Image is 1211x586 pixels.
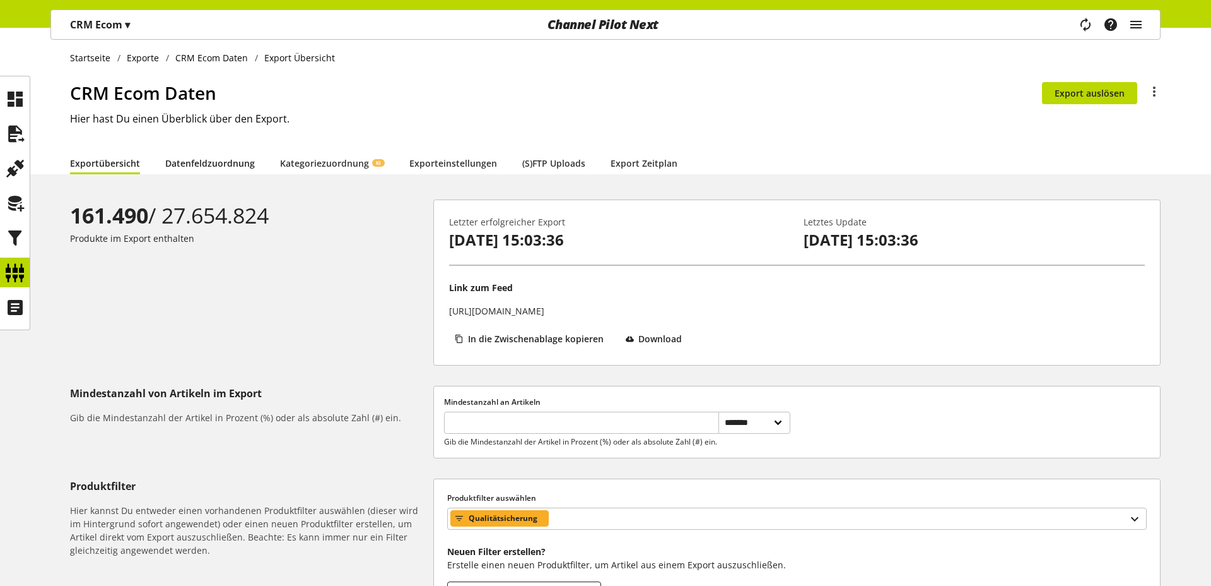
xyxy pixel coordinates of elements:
[620,328,694,354] a: Download
[70,411,428,424] h6: Gib die Mindestanzahl der Artikel in Prozent (%) oder als absolute Zahl (#) ein.
[70,51,110,64] span: Startseite
[611,157,677,170] a: Export Zeitplan
[50,9,1161,40] nav: main navigation
[125,18,130,32] span: ▾
[70,157,140,170] a: Exportübersicht
[449,215,790,229] p: Letzter erfolgreicher Export
[70,504,428,557] h6: Hier kannst Du entweder einen vorhandenen Produktfilter auswählen (dieser wird im Hintergrund sof...
[638,332,682,345] span: Download
[1042,82,1137,104] button: Export auslösen
[447,558,1147,571] p: Erstelle einen neuen Produktfilter, um Artikel aus einem Export auszuschließen.
[376,159,381,167] span: KI
[468,332,604,345] span: In die Zwischenablage kopieren
[804,229,1145,251] p: [DATE] 15:03:36
[70,479,428,494] h5: Produktfilter
[409,157,497,170] a: Exporteinstellungen
[447,546,546,558] b: Neuen Filter erstellen?
[469,511,537,526] span: Qualitätsicherung
[804,215,1145,229] p: Letztes Update
[444,397,790,408] label: Mindestanzahl an Artikeln
[620,328,694,350] button: Download
[70,200,428,232] div: / 27.654.824
[449,281,513,294] p: Link zum Feed
[70,201,148,230] b: 161.490
[165,157,255,170] a: Datenfeldzuordnung
[447,493,1147,504] label: Produktfilter auswählen
[449,304,544,318] p: [URL][DOMAIN_NAME]
[522,157,585,170] a: (S)FTP Uploads
[120,51,166,64] a: Exporte
[449,229,790,251] p: [DATE] 15:03:36
[70,51,117,64] a: Startseite
[70,232,428,245] p: Produkte im Export enthalten
[70,386,428,401] h5: Mindestanzahl von Artikeln im Export
[127,51,159,64] span: Exporte
[1055,87,1125,100] span: Export auslösen
[280,157,384,170] a: KategoriezuordnungKI
[70,111,1161,126] h2: Hier hast Du einen Überblick über den Export.
[70,80,1042,106] h1: CRM Ecom Daten
[444,436,718,448] p: Gib die Mindestanzahl der Artikel in Prozent (%) oder als absolute Zahl (#) ein.
[70,17,130,32] p: CRM Ecom
[449,328,615,350] button: In die Zwischenablage kopieren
